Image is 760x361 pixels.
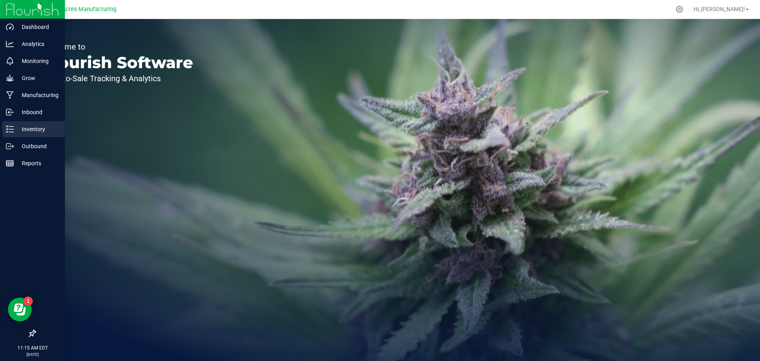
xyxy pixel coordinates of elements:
p: Seed-to-Sale Tracking & Analytics [43,74,193,82]
p: Flourish Software [43,55,193,71]
inline-svg: Outbound [6,142,14,150]
p: 11:15 AM EDT [4,344,61,351]
p: Inventory [14,124,61,134]
span: Hi, [PERSON_NAME]! [693,6,745,12]
iframe: Resource center [8,298,32,321]
p: [DATE] [4,351,61,357]
p: Monitoring [14,56,61,66]
inline-svg: Inbound [6,108,14,116]
inline-svg: Monitoring [6,57,14,65]
p: Manufacturing [14,90,61,100]
iframe: Resource center unread badge [23,296,33,306]
inline-svg: Grow [6,74,14,82]
inline-svg: Inventory [6,125,14,133]
p: Welcome to [43,43,193,51]
inline-svg: Analytics [6,40,14,48]
p: Inbound [14,107,61,117]
span: Green Acres Manufacturing [45,6,116,13]
inline-svg: Manufacturing [6,91,14,99]
inline-svg: Reports [6,159,14,167]
inline-svg: Dashboard [6,23,14,31]
div: Manage settings [674,6,684,13]
p: Outbound [14,141,61,151]
p: Reports [14,159,61,168]
p: Analytics [14,39,61,49]
p: Grow [14,73,61,83]
p: Dashboard [14,22,61,32]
